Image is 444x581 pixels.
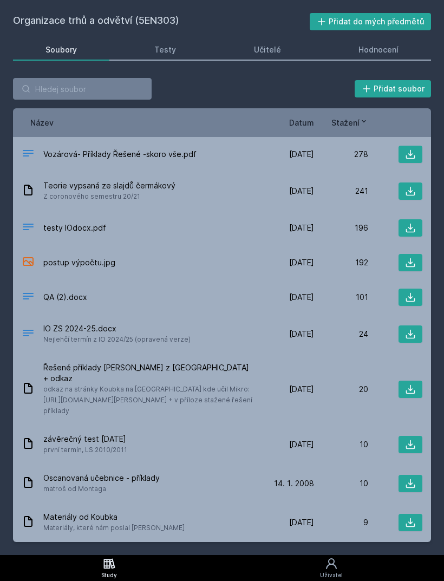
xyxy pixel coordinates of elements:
[221,39,314,61] a: Učitelé
[43,292,87,303] span: QA (2).docx
[43,523,185,533] span: Materiály, které nám poslal [PERSON_NAME]
[43,223,106,233] span: testy IOdocx.pdf
[289,149,314,160] span: [DATE]
[13,78,152,100] input: Hledej soubor
[289,384,314,395] span: [DATE]
[254,44,281,55] div: Učitelé
[22,290,35,305] div: DOCX
[289,117,314,128] button: Datum
[331,117,360,128] span: Stažení
[355,80,432,97] button: Přidat soubor
[43,434,127,445] span: závěrečný test [DATE]
[101,571,117,579] div: Study
[43,445,127,455] span: první termín, LS 2010/2011
[289,223,314,233] span: [DATE]
[314,478,368,489] div: 10
[43,191,175,202] span: Z coronového semestru 20/21
[43,384,256,416] span: odkaz na stránky Koubka na [GEOGRAPHIC_DATA] kde učil Mikro: [URL][DOMAIN_NAME][PERSON_NAME] + v ...
[314,439,368,450] div: 10
[289,257,314,268] span: [DATE]
[314,223,368,233] div: 196
[274,478,314,489] span: 14. 1. 2008
[314,292,368,303] div: 101
[289,329,314,340] span: [DATE]
[43,323,191,334] span: IO ZS 2024-25.docx
[310,13,432,30] button: Přidat do mých předmětů
[289,186,314,197] span: [DATE]
[43,512,185,523] span: Materiály od Koubka
[45,44,77,55] div: Soubory
[289,292,314,303] span: [DATE]
[22,220,35,236] div: PDF
[13,39,109,61] a: Soubory
[122,39,209,61] a: Testy
[43,180,175,191] span: Teorie vypsaná ze slajdů čermákový
[331,117,368,128] button: Stažení
[327,39,432,61] a: Hodnocení
[43,149,197,160] span: Vozárová- Příklady Řešené -skoro vše.pdf
[43,362,256,384] span: Řešené příklady [PERSON_NAME] z [GEOGRAPHIC_DATA] + odkaz
[22,327,35,342] div: DOCX
[43,473,160,484] span: Oscanovaná učebnice - příklady
[314,149,368,160] div: 278
[43,257,115,268] span: postup výpočtu.jpg
[43,334,191,345] span: Nejlehčí termín z IO 2024/25 (opravená verze)
[22,255,35,271] div: JPG
[22,147,35,162] div: PDF
[289,517,314,528] span: [DATE]
[43,484,160,494] span: matroš od Montaga
[289,439,314,450] span: [DATE]
[320,571,343,579] div: Uživatel
[314,517,368,528] div: 9
[13,13,310,30] h2: Organizace trhů a odvětví (5EN303)
[358,44,399,55] div: Hodnocení
[314,186,368,197] div: 241
[154,44,176,55] div: Testy
[314,257,368,268] div: 192
[314,329,368,340] div: 24
[30,117,54,128] button: Název
[314,384,368,395] div: 20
